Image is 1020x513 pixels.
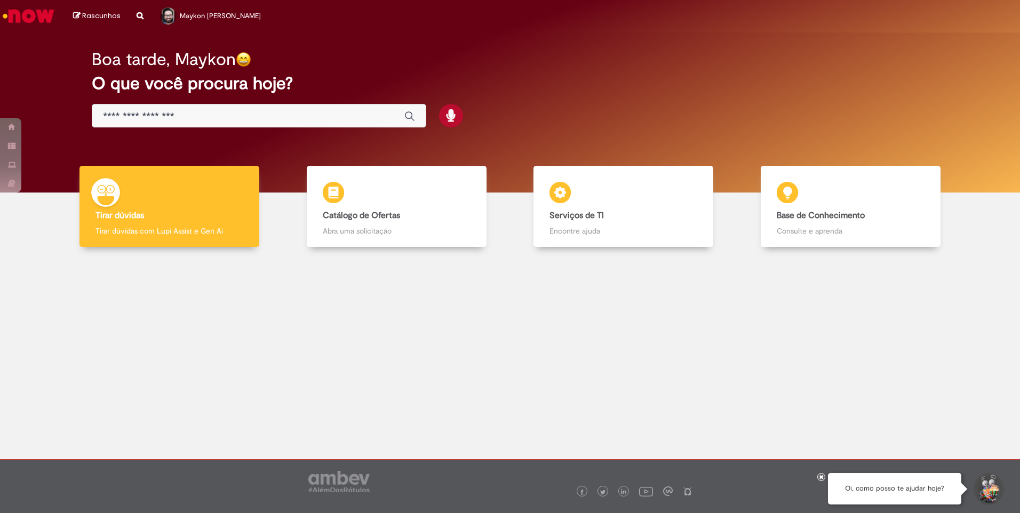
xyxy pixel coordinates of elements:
b: Base de Conhecimento [777,210,865,221]
b: Serviços de TI [549,210,604,221]
p: Abra uma solicitação [323,226,471,236]
a: Rascunhos [73,11,121,21]
img: happy-face.png [236,52,251,67]
img: logo_footer_naosei.png [683,486,692,496]
img: ServiceNow [1,5,56,27]
span: Maykon [PERSON_NAME] [180,11,261,20]
h2: Boa tarde, Maykon [92,50,236,69]
a: Catálogo de Ofertas Abra uma solicitação [283,166,511,247]
button: Iniciar Conversa de Suporte [972,473,1004,505]
a: Serviços de TI Encontre ajuda [510,166,737,247]
img: logo_footer_facebook.png [579,490,585,495]
img: logo_footer_linkedin.png [621,489,626,495]
p: Tirar dúvidas com Lupi Assist e Gen Ai [95,226,243,236]
img: logo_footer_workplace.png [663,486,673,496]
b: Tirar dúvidas [95,210,144,221]
img: logo_footer_twitter.png [600,490,605,495]
div: Oi, como posso te ajudar hoje? [828,473,961,504]
a: Base de Conhecimento Consulte e aprenda [737,166,965,247]
h2: O que você procura hoje? [92,74,928,93]
img: logo_footer_youtube.png [639,484,653,498]
a: Tirar dúvidas Tirar dúvidas com Lupi Assist e Gen Ai [56,166,283,247]
p: Consulte e aprenda [777,226,925,236]
p: Encontre ajuda [549,226,697,236]
b: Catálogo de Ofertas [323,210,400,221]
span: Rascunhos [82,11,121,21]
img: logo_footer_ambev_rotulo_gray.png [308,471,370,492]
